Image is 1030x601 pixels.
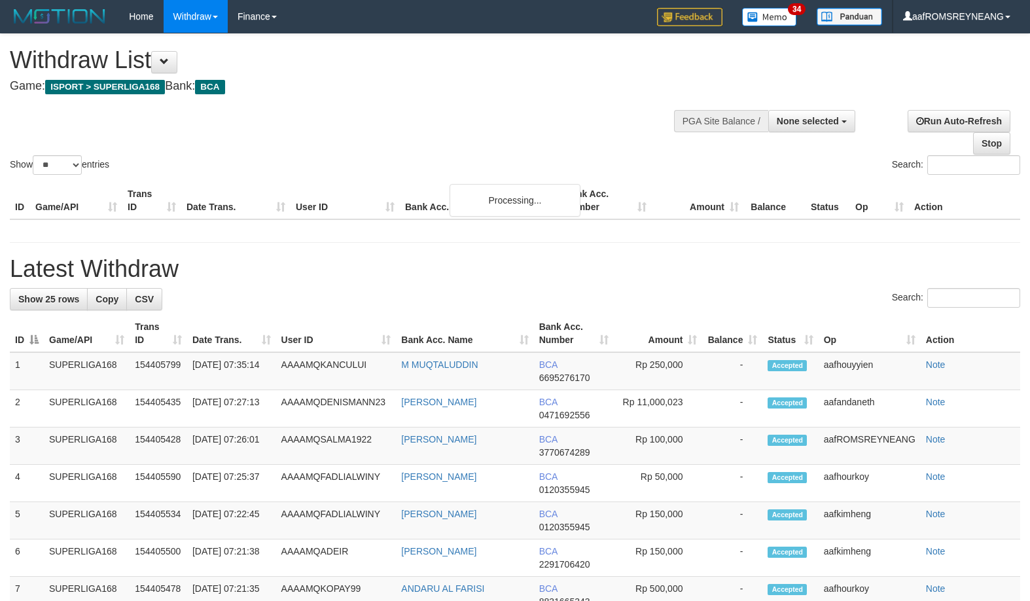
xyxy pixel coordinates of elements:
a: Note [926,359,946,370]
td: Rp 250,000 [614,352,702,390]
td: SUPERLIGA168 [44,428,130,465]
td: SUPERLIGA168 [44,465,130,502]
span: BCA [539,583,558,594]
td: 5 [10,502,44,539]
td: 3 [10,428,44,465]
td: AAAAMQADEIR [276,539,397,577]
th: Op [850,182,909,219]
td: [DATE] 07:35:14 [187,352,276,390]
span: Accepted [768,360,807,371]
td: [DATE] 07:26:01 [187,428,276,465]
th: Bank Acc. Name: activate to sort column ascending [396,315,533,352]
a: Copy [87,288,127,310]
th: Bank Acc. Name [400,182,559,219]
td: Rp 150,000 [614,502,702,539]
td: 2 [10,390,44,428]
span: 34 [788,3,806,15]
a: Note [926,397,946,407]
span: Copy 3770674289 to clipboard [539,447,590,458]
h1: Withdraw List [10,47,673,73]
img: MOTION_logo.png [10,7,109,26]
td: [DATE] 07:21:38 [187,539,276,577]
label: Search: [892,288,1020,308]
a: ANDARU AL FARISI [401,583,484,594]
td: AAAAMQDENISMANN23 [276,390,397,428]
span: BCA [539,359,558,370]
span: BCA [539,434,558,445]
span: BCA [539,397,558,407]
td: - [702,352,762,390]
th: Game/API: activate to sort column ascending [44,315,130,352]
span: BCA [195,80,224,94]
a: M MUQTALUDDIN [401,359,478,370]
a: Note [926,546,946,556]
a: Note [926,583,946,594]
td: 154405534 [130,502,187,539]
img: Feedback.jpg [657,8,722,26]
td: [DATE] 07:22:45 [187,502,276,539]
th: Status: activate to sort column ascending [762,315,818,352]
th: Balance: activate to sort column ascending [702,315,762,352]
a: [PERSON_NAME] [401,546,476,556]
h1: Latest Withdraw [10,256,1020,282]
th: User ID: activate to sort column ascending [276,315,397,352]
td: AAAAMQFADLIALWINY [276,502,397,539]
th: ID: activate to sort column descending [10,315,44,352]
td: AAAAMQFADLIALWINY [276,465,397,502]
span: BCA [539,546,558,556]
td: SUPERLIGA168 [44,352,130,390]
span: Accepted [768,472,807,483]
a: Run Auto-Refresh [908,110,1010,132]
th: Date Trans. [181,182,291,219]
td: - [702,502,762,539]
td: 154405435 [130,390,187,428]
td: AAAAMQSALMA1922 [276,428,397,465]
th: ID [10,182,30,219]
td: aafandaneth [819,390,921,428]
th: Op: activate to sort column ascending [819,315,921,352]
input: Search: [927,155,1020,175]
a: [PERSON_NAME] [401,434,476,445]
th: Amount [652,182,744,219]
td: aafkimheng [819,539,921,577]
td: 154405428 [130,428,187,465]
th: Bank Acc. Number [559,182,652,219]
span: BCA [539,509,558,519]
th: Bank Acc. Number: activate to sort column ascending [534,315,614,352]
a: Note [926,509,946,519]
th: Status [806,182,850,219]
span: Copy 0120355945 to clipboard [539,484,590,495]
td: AAAAMQKANCULUI [276,352,397,390]
td: Rp 11,000,023 [614,390,702,428]
td: SUPERLIGA168 [44,390,130,428]
span: Copy [96,294,118,304]
td: 1 [10,352,44,390]
span: Show 25 rows [18,294,79,304]
td: 154405590 [130,465,187,502]
th: Trans ID [122,182,181,219]
span: Copy 2291706420 to clipboard [539,559,590,570]
span: CSV [135,294,154,304]
td: Rp 150,000 [614,539,702,577]
span: Copy 0120355945 to clipboard [539,522,590,532]
a: [PERSON_NAME] [401,397,476,407]
img: panduan.png [817,8,882,26]
span: BCA [539,471,558,482]
th: Action [909,182,1020,219]
span: Accepted [768,584,807,595]
td: - [702,428,762,465]
td: aafhourkoy [819,465,921,502]
td: [DATE] 07:27:13 [187,390,276,428]
h4: Game: Bank: [10,80,673,93]
th: Date Trans.: activate to sort column ascending [187,315,276,352]
span: Accepted [768,397,807,409]
span: ISPORT > SUPERLIGA168 [45,80,165,94]
img: Button%20Memo.svg [742,8,797,26]
div: Processing... [450,184,580,217]
td: 6 [10,539,44,577]
td: 154405799 [130,352,187,390]
button: None selected [768,110,855,132]
th: Trans ID: activate to sort column ascending [130,315,187,352]
input: Search: [927,288,1020,308]
td: - [702,539,762,577]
